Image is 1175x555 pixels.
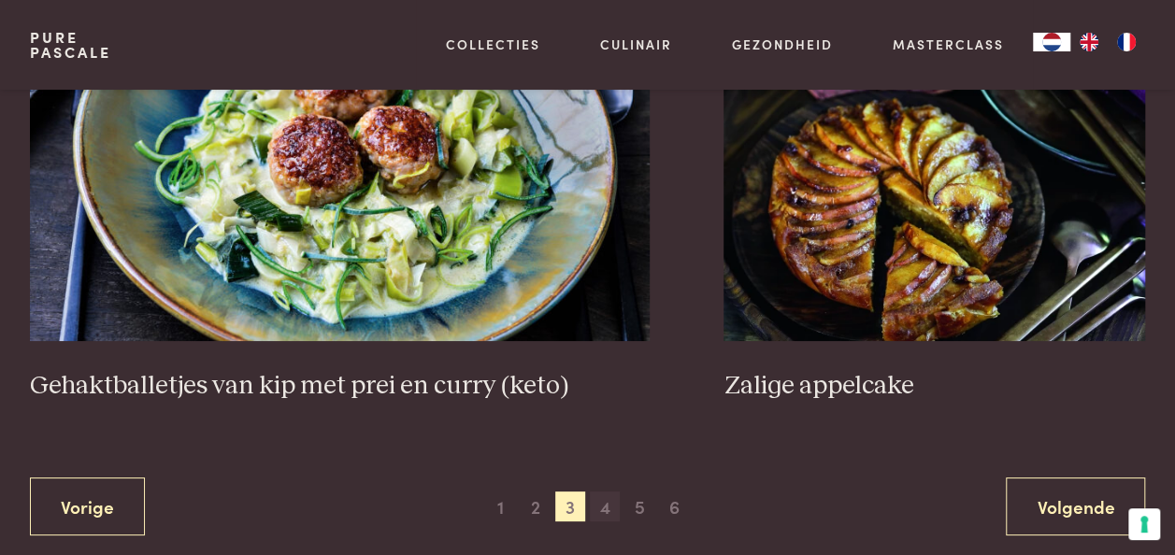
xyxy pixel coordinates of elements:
h3: Gehaktballetjes van kip met prei en curry (keto) [30,370,650,403]
a: Volgende [1006,477,1145,536]
span: 6 [660,491,690,521]
a: Culinair [600,35,672,54]
aside: Language selected: Nederlands [1033,33,1145,51]
a: Collecties [446,35,540,54]
h3: Zalige appelcake [724,370,1145,403]
a: EN [1070,33,1108,51]
span: 3 [555,491,585,521]
span: 2 [521,491,551,521]
div: Language [1033,33,1070,51]
span: 1 [486,491,516,521]
ul: Language list [1070,33,1145,51]
a: Masterclass [892,35,1003,54]
button: Uw voorkeuren voor toestemming voor trackingtechnologieën [1128,508,1160,540]
a: Gezondheid [732,35,833,54]
a: NL [1033,33,1070,51]
span: 5 [624,491,654,521]
a: FR [1108,33,1145,51]
a: PurePascale [30,30,111,60]
span: 4 [590,491,620,521]
a: Vorige [30,477,145,536]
